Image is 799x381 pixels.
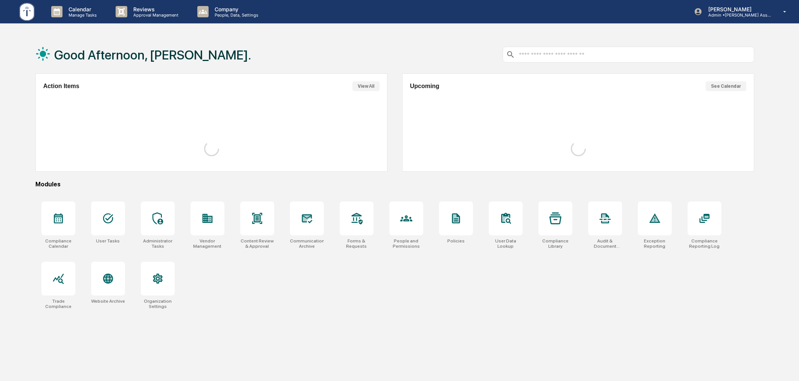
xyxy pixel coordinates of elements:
[127,12,182,18] p: Approval Management
[340,238,374,249] div: Forms & Requests
[389,238,423,249] div: People and Permissions
[141,238,175,249] div: Administrator Tasks
[447,238,465,244] div: Policies
[240,238,274,249] div: Content Review & Approval
[290,238,324,249] div: Communications Archive
[410,83,439,90] h2: Upcoming
[96,238,120,244] div: User Tasks
[209,12,262,18] p: People, Data, Settings
[41,238,75,249] div: Compliance Calendar
[91,299,125,304] div: Website Archive
[41,299,75,309] div: Trade Compliance
[688,238,721,249] div: Compliance Reporting Log
[209,6,262,12] p: Company
[63,12,101,18] p: Manage Tasks
[18,2,36,22] img: logo
[141,299,175,309] div: Organization Settings
[127,6,182,12] p: Reviews
[588,238,622,249] div: Audit & Document Logs
[489,238,523,249] div: User Data Lookup
[191,238,224,249] div: Vendor Management
[352,81,380,91] button: View All
[702,12,772,18] p: Admin • [PERSON_NAME] Asset Management LLC
[63,6,101,12] p: Calendar
[538,238,572,249] div: Compliance Library
[54,47,251,62] h1: Good Afternoon, [PERSON_NAME].
[638,238,672,249] div: Exception Reporting
[702,6,772,12] p: [PERSON_NAME]
[43,83,79,90] h2: Action Items
[35,181,755,188] div: Modules
[706,81,746,91] button: See Calendar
